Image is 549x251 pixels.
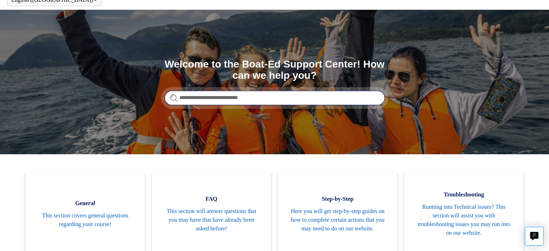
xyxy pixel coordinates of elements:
span: Step-by-Step [289,195,386,203]
span: FAQ [163,195,260,203]
h1: Welcome to the Boat-Ed Support Center! How can we help you? [165,59,385,81]
span: This section will answer questions that you may have that have already been asked before! [163,207,260,233]
span: Here you will get step-by-step guides on how to complete certain actions that you may need to do ... [289,207,386,233]
button: Live chat [525,227,544,246]
input: Search [165,91,385,105]
span: Running into Technical issues? This section will assist you with troubleshooting issues you may r... [415,203,513,237]
span: General [36,199,134,208]
span: This section covers general questions regarding your course! [36,211,134,229]
span: Troubleshooting [415,190,513,199]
